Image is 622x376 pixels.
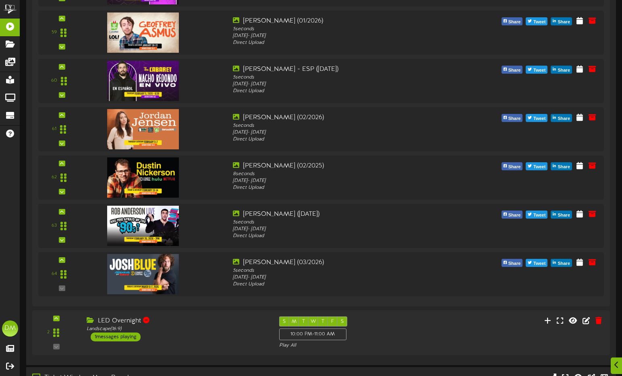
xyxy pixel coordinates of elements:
div: [PERSON_NAME] - ESP ([DATE]) [233,65,456,74]
img: 8985d6fa-7a42-4dbe-bcda-d76557786f26.jpg [107,254,179,294]
div: Direct Upload [233,136,456,143]
div: 5 seconds [233,122,456,129]
span: Tweet [532,114,547,123]
div: Landscape ( 16:9 ) [87,326,267,333]
div: Direct Upload [233,233,456,240]
button: Share [551,162,572,170]
span: Share [556,163,572,171]
button: Tweet [526,17,547,25]
span: Share [556,114,572,123]
div: 5 seconds [233,267,456,274]
div: 8 seconds [233,171,456,178]
span: S [283,319,286,324]
div: 5 seconds [233,74,456,81]
div: Direct Upload [233,39,456,46]
button: Share [502,17,523,25]
button: Share [502,211,523,219]
div: 60 [51,77,57,84]
div: 5 seconds [233,26,456,33]
img: c79348f9-a356-4439-bde4-9fea8a648dd6.jpg [107,157,179,198]
div: 10:00 PM - 11:00 AM [279,328,346,340]
span: T [321,319,324,324]
div: [DATE] - [DATE] [233,226,456,233]
span: Share [507,66,522,75]
span: Share [507,211,522,220]
span: Share [507,163,522,171]
span: S [341,319,344,324]
button: Tweet [526,114,547,122]
div: 63 [52,222,57,229]
span: Tweet [532,259,547,268]
button: Tweet [526,66,547,74]
div: 62 [52,174,57,181]
div: DM [2,320,18,337]
button: Share [502,162,523,170]
button: Share [551,114,572,122]
button: Share [551,259,572,267]
img: 58ef4ca4-6eec-4b23-8ab5-b449a5631292.jpg [107,12,179,53]
div: [PERSON_NAME] (02/2025) [233,161,456,171]
span: F [331,319,334,324]
div: [DATE] - [DATE] [233,274,456,281]
button: Share [502,259,523,267]
span: Share [556,18,572,27]
span: Share [507,18,522,27]
div: 61 [52,126,56,132]
button: Share [551,66,572,74]
div: 64 [52,271,57,277]
span: Tweet [532,18,547,27]
div: Direct Upload [233,184,456,191]
div: [DATE] - [DATE] [233,178,456,184]
div: [DATE] - [DATE] [233,129,456,136]
span: W [311,319,316,324]
span: Share [556,66,572,75]
span: M [292,319,296,324]
div: Play All [279,342,412,349]
div: [PERSON_NAME] (02/2026) [233,113,456,122]
span: Tweet [532,211,547,220]
button: Share [551,211,572,219]
div: Direct Upload [233,281,456,288]
div: 59 [52,29,57,36]
div: [DATE] - [DATE] [233,33,456,39]
button: Tweet [526,211,547,219]
div: Direct Upload [233,88,456,95]
div: 1 messages playing [91,333,141,341]
div: 5 seconds [233,219,456,226]
img: 922e3da5-6c5c-44fc-ab16-c13fa0fec061.jpg [107,206,179,246]
button: Share [551,17,572,25]
span: Share [507,259,522,268]
span: Tweet [532,163,547,171]
span: Tweet [532,66,547,75]
button: Share [502,66,523,74]
div: [PERSON_NAME] (01/2026) [233,17,456,26]
button: Tweet [526,162,547,170]
span: T [302,319,305,324]
div: LED Overnight [87,316,267,326]
button: Share [502,114,523,122]
div: [DATE] - [DATE] [233,81,456,88]
div: [PERSON_NAME] (03/2026) [233,258,456,267]
span: Share [556,259,572,268]
div: [PERSON_NAME] ([DATE]) [233,210,456,219]
img: d4cc7d2b-90cf-46cb-a565-17aee4ae232e.jpg [107,109,179,149]
button: Tweet [526,259,547,267]
span: Share [507,114,522,123]
span: Share [556,211,572,220]
img: 7812b34d-e581-4a5d-854c-dafe952fc8e1.jpg [107,61,179,101]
